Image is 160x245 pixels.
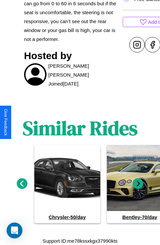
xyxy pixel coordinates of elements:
[48,61,119,79] p: [PERSON_NAME] [PERSON_NAME]
[34,211,100,223] h4: Chrysler - 50 /day
[23,115,138,142] h1: Similar Rides
[24,50,119,61] h3: Hosted by
[34,145,100,223] a: Chrysler-50/day
[3,109,8,136] div: Give Feedback
[48,79,78,88] p: Joined [DATE]
[7,223,22,238] div: Open Intercom Messenger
